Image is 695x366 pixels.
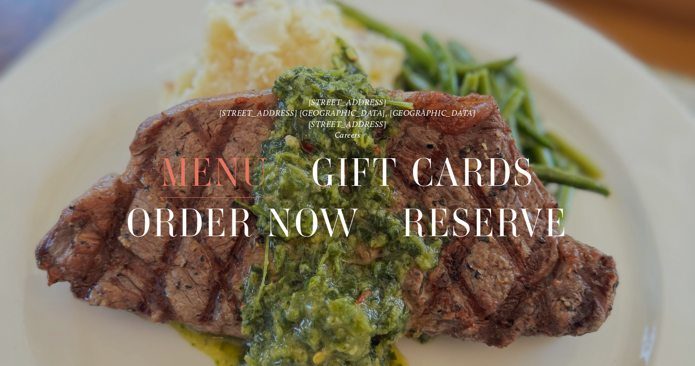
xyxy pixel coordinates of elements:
a: [STREET_ADDRESS] [309,97,387,107]
a: Gift Cards [311,147,535,197]
a: Careers [335,130,361,140]
a: Menu [161,147,270,197]
a: [STREET_ADDRESS] [GEOGRAPHIC_DATA], [GEOGRAPHIC_DATA] [219,108,476,118]
a: Reserve [402,198,568,248]
a: [STREET_ADDRESS] [309,119,387,128]
a: Order Now [126,198,360,248]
